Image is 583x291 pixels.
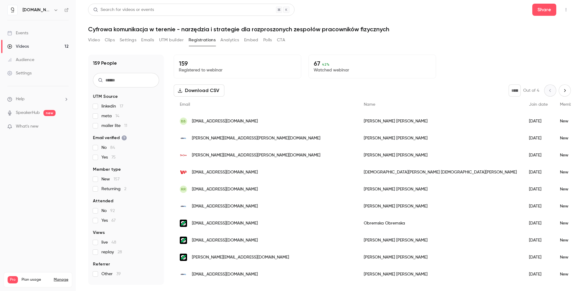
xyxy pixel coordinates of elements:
[7,43,29,50] div: Videos
[124,187,126,191] span: 2
[179,60,296,67] p: 159
[523,113,554,130] div: [DATE]
[358,164,523,181] div: [DEMOGRAPHIC_DATA][PERSON_NAME] [DEMOGRAPHIC_DATA][PERSON_NAME]
[93,261,110,267] span: Referrer
[120,104,123,108] span: 17
[358,249,523,266] div: [PERSON_NAME] [PERSON_NAME]
[43,110,56,116] span: new
[523,232,554,249] div: [DATE]
[93,198,113,204] span: Attended
[523,164,554,181] div: [DATE]
[358,215,523,232] div: Obremska Obremska
[220,35,239,45] button: Analytics
[181,118,186,124] span: BB
[364,102,375,107] span: Name
[93,94,118,100] span: UTM Source
[101,103,123,109] span: linkedin
[358,113,523,130] div: [PERSON_NAME] [PERSON_NAME]
[7,96,69,102] li: help-dropdown-opener
[180,169,187,176] img: wp.pl
[192,118,258,125] span: [EMAIL_ADDRESS][DOMAIN_NAME]
[101,208,115,214] span: No
[180,135,187,142] img: poczta.fm
[61,124,69,129] iframe: Noticeable Trigger
[358,130,523,147] div: [PERSON_NAME] [PERSON_NAME]
[559,84,571,97] button: Next page
[523,130,554,147] div: [DATE]
[179,67,296,73] p: Registered to webinar
[120,35,136,45] button: Settings
[192,169,258,176] span: [EMAIL_ADDRESS][DOMAIN_NAME]
[93,230,105,236] span: Views
[180,152,187,159] img: decare.pl
[180,220,187,227] img: skalskigrowth.com
[101,249,122,255] span: replay
[529,102,548,107] span: Join date
[358,147,523,164] div: [PERSON_NAME] [PERSON_NAME]
[7,57,34,63] div: Audience
[115,114,119,118] span: 14
[16,110,40,116] a: SpeakerHub
[118,250,122,254] span: 28
[124,124,127,128] span: 11
[358,232,523,249] div: [PERSON_NAME] [PERSON_NAME]
[101,113,119,119] span: meta
[101,239,116,245] span: live
[93,60,117,67] h1: 159 People
[192,271,258,278] span: [EMAIL_ADDRESS][DOMAIN_NAME]
[105,35,115,45] button: Clips
[111,218,116,223] span: 67
[101,145,115,151] span: No
[358,266,523,283] div: [PERSON_NAME] [PERSON_NAME]
[93,7,154,13] div: Search for videos or events
[192,254,289,261] span: [PERSON_NAME][EMAIL_ADDRESS][DOMAIN_NAME]
[523,215,554,232] div: [DATE]
[141,35,154,45] button: Emails
[174,84,224,97] button: Download CSV
[192,220,258,227] span: [EMAIL_ADDRESS][DOMAIN_NAME]
[54,277,68,282] a: Manage
[561,5,571,15] button: Top Bar Actions
[189,35,216,45] button: Registrations
[114,177,120,181] span: 157
[358,198,523,215] div: [PERSON_NAME] [PERSON_NAME]
[116,272,121,276] span: 39
[180,102,190,107] span: Email
[93,135,127,141] span: Email verified
[8,276,18,283] span: Pro
[101,176,120,182] span: New
[192,186,258,193] span: [EMAIL_ADDRESS][DOMAIN_NAME]
[192,135,320,142] span: [PERSON_NAME][EMAIL_ADDRESS][PERSON_NAME][DOMAIN_NAME]
[111,155,116,159] span: 75
[523,249,554,266] div: [DATE]
[159,35,184,45] button: UTM builder
[7,70,32,76] div: Settings
[88,26,571,33] h1: Cyfrowa komunikacja w terenie - narzędzia i strategie dla rozproszonych zespołów pracowników fizy...
[263,35,272,45] button: Polls
[111,240,116,245] span: 48
[16,96,25,102] span: Help
[532,4,556,16] button: Share
[180,254,187,261] img: skalskigrowth.com
[523,198,554,215] div: [DATE]
[110,209,115,213] span: 92
[181,187,186,192] span: RR
[101,217,116,224] span: Yes
[180,203,187,210] img: interia.pl
[88,35,100,45] button: Video
[22,277,50,282] span: Plan usage
[314,60,431,67] p: 67
[192,152,320,159] span: [PERSON_NAME][EMAIL_ADDRESS][PERSON_NAME][DOMAIN_NAME]
[180,271,187,278] img: interia.pl
[101,271,121,277] span: Other
[93,166,121,173] span: Member type
[277,35,285,45] button: CTA
[7,30,28,36] div: Events
[93,94,159,277] section: facet-groups
[523,266,554,283] div: [DATE]
[16,123,39,130] span: What's new
[101,186,126,192] span: Returning
[101,154,116,160] span: Yes
[523,181,554,198] div: [DATE]
[314,67,431,73] p: Watched webinar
